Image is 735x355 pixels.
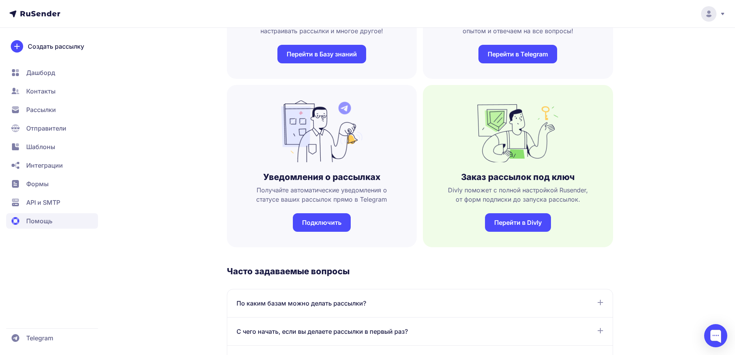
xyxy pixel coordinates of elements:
[237,327,408,336] span: С чего начать, если вы делаете рассылки в первый раз?
[281,100,362,162] img: no_photo
[477,100,558,162] img: no_photo
[26,87,56,96] span: Контакты
[239,185,405,204] span: Получайте автоматические уведомления о статусе ваших рассылок прямо в Telegram
[227,266,613,277] h3: Часто задаваемые вопросы
[26,216,52,226] span: Помощь
[461,172,574,182] h3: Заказ рассылок под ключ
[26,142,55,151] span: Шаблоны
[293,213,351,232] a: Подключить
[28,42,84,51] span: Создать рассылку
[26,333,53,343] span: Telegram
[26,198,60,207] span: API и SMTP
[263,172,380,182] h3: Уведомления о рассылках
[435,185,601,204] span: Divly поможет с полной настройкой Rusender, от форм подписки до запуска рассылок.
[26,105,56,114] span: Рассылки
[26,68,55,77] span: Дашборд
[478,45,557,63] a: Перейти в Telegram
[6,330,98,346] a: Telegram
[26,161,63,170] span: Интеграции
[485,213,551,232] a: Перейти в Divly
[277,45,366,63] a: Перейти в Базу знаний
[26,179,49,189] span: Формы
[26,124,66,133] span: Отправители
[237,299,366,308] span: По каким базам можно делать рассылки?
